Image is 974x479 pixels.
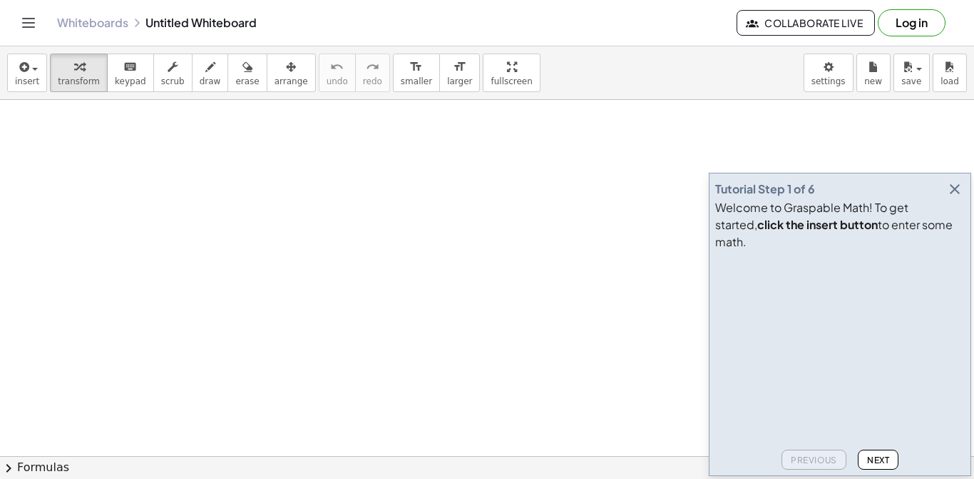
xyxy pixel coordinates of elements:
span: new [864,76,882,86]
span: smaller [401,76,432,86]
i: redo [366,59,379,76]
span: keypad [115,76,146,86]
button: draw [192,54,229,92]
span: save [901,76,921,86]
button: erase [227,54,267,92]
button: insert [7,54,47,92]
button: Collaborate Live [737,10,875,36]
button: arrange [267,54,316,92]
button: load [933,54,967,92]
button: Next [858,450,898,470]
span: Next [867,455,889,465]
span: Collaborate Live [749,16,863,29]
a: Whiteboards [57,16,128,30]
button: undoundo [319,54,356,92]
span: undo [327,76,348,86]
span: scrub [161,76,185,86]
button: fullscreen [483,54,540,92]
span: larger [447,76,472,86]
i: keyboard [123,59,137,76]
span: draw [200,76,221,86]
div: Welcome to Graspable Math! To get started, to enter some math. [715,199,965,251]
button: Toggle navigation [17,11,40,34]
button: redoredo [355,54,390,92]
span: arrange [275,76,308,86]
button: format_sizelarger [439,54,480,92]
i: format_size [409,59,423,76]
button: settings [804,54,853,92]
span: redo [363,76,382,86]
button: transform [50,54,108,92]
button: new [856,54,891,92]
span: insert [15,76,39,86]
span: transform [58,76,100,86]
button: format_sizesmaller [393,54,440,92]
span: erase [235,76,259,86]
i: format_size [453,59,466,76]
button: scrub [153,54,193,92]
button: keyboardkeypad [107,54,154,92]
button: save [893,54,930,92]
div: Tutorial Step 1 of 6 [715,181,815,198]
button: Log in [878,9,945,36]
b: click the insert button [757,217,878,232]
span: settings [811,76,846,86]
i: undo [330,59,344,76]
span: fullscreen [491,76,532,86]
span: load [940,76,959,86]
